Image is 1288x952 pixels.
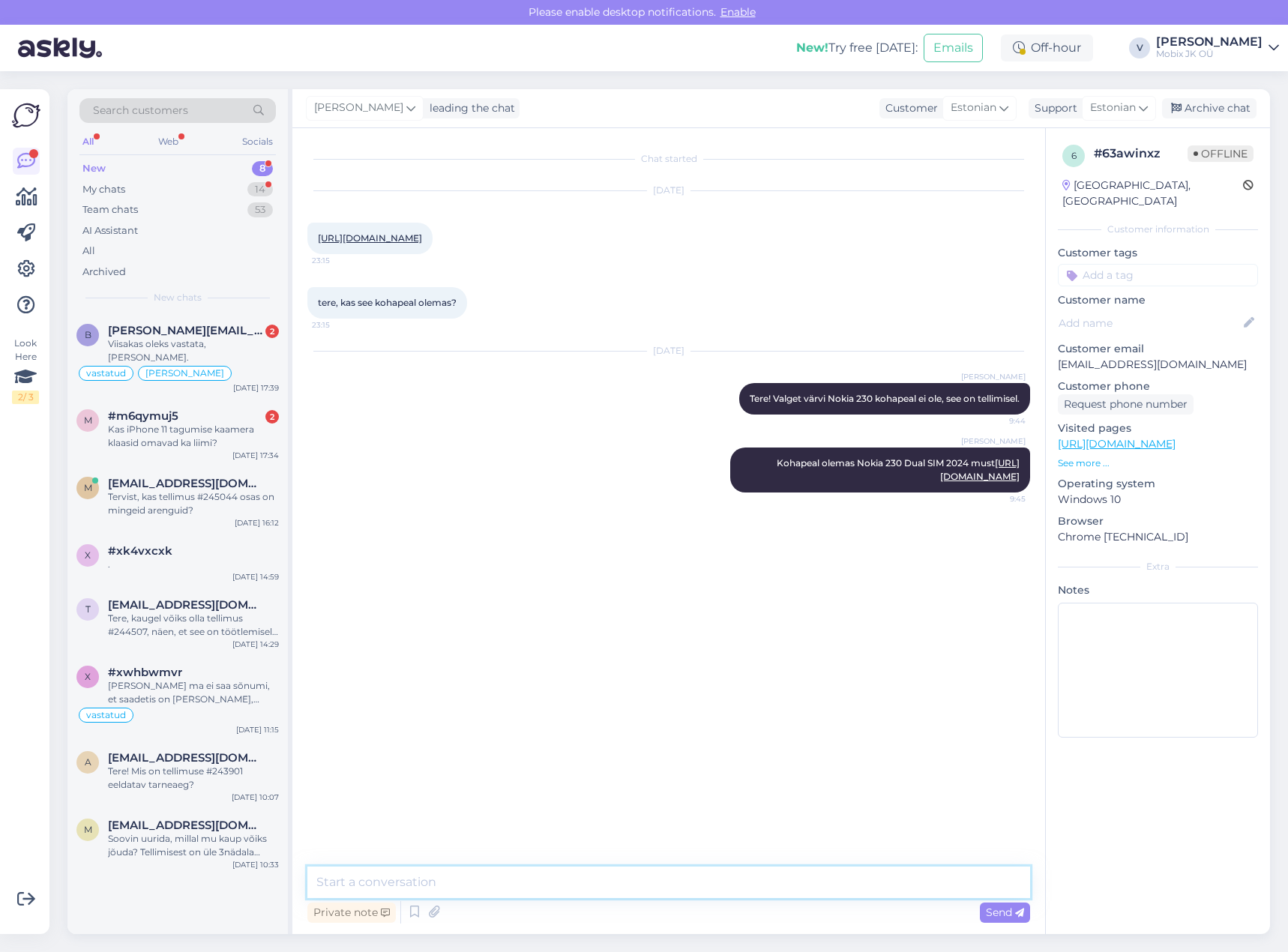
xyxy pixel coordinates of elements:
p: Customer email [1058,341,1258,357]
a: [URL][DOMAIN_NAME] [318,232,422,244]
div: All [79,132,97,151]
span: x [85,549,91,561]
span: 9:45 [969,493,1026,504]
div: # 63awinxz [1094,145,1188,163]
div: [PERSON_NAME] [1156,36,1263,48]
div: Request phone number [1058,394,1194,415]
div: Archive chat [1162,98,1257,118]
span: timokilk780@gmail.com [108,598,264,612]
div: [DATE] 17:39 [233,382,279,394]
div: My chats [82,182,125,197]
span: [PERSON_NAME] [314,100,403,116]
div: [DATE] 10:33 [232,859,279,870]
input: Add a tag [1058,264,1258,286]
div: Try free [DATE]: [796,39,918,57]
div: [PERSON_NAME] ma ei saa sõnumi, et saadetis on [PERSON_NAME], [PERSON_NAME] tühistama tellimust. ... [108,679,279,706]
div: 2 / 3 [12,391,39,404]
div: leading the chat [424,100,515,116]
div: 2 [265,325,279,338]
span: Offline [1188,145,1254,162]
div: V [1129,37,1150,58]
div: [DATE] 10:07 [232,792,279,803]
div: 2 [265,410,279,424]
span: [PERSON_NAME] [961,436,1026,447]
span: Estonian [951,100,996,116]
img: Askly Logo [12,101,40,130]
span: m [84,482,92,493]
div: 53 [247,202,273,217]
div: Private note [307,903,396,923]
div: [DATE] 16:12 [235,517,279,528]
span: Tere! Valget värvi Nokia 230 kohapeal ei ole, see on tellimisel. [750,393,1020,404]
div: [DATE] 11:15 [236,724,279,735]
span: t [85,603,91,615]
p: [EMAIL_ADDRESS][DOMAIN_NAME] [1058,357,1258,373]
span: [PERSON_NAME] [145,369,224,378]
span: Kohapeal olemas Nokia 230 Dual SIM 2024 must [777,457,1020,482]
span: 23:15 [312,319,368,331]
span: Enable [716,5,760,19]
div: Customer [879,100,938,116]
p: Notes [1058,582,1258,598]
p: Operating system [1058,476,1258,492]
div: Chat started [307,152,1030,166]
div: Soovin uurida, millal mu kaup võiks jõuda? Tellimisest on üle 3nädala möödas juba. Tellimuse nr: ... [108,832,279,859]
div: 8 [252,161,273,176]
span: tere, kas see kohapeal olemas? [318,297,457,308]
b: New! [796,40,828,55]
span: New chats [154,291,202,304]
a: [URL][DOMAIN_NAME] [1058,437,1176,451]
div: [DATE] [307,184,1030,197]
div: Tere, kaugel võiks olla tellimus #244507, näen, et see on töötlemisel küll aga nädal aega juba. [108,612,279,639]
span: 23:15 [312,255,368,266]
p: Visited pages [1058,421,1258,436]
div: Archived [82,265,126,280]
span: Search customers [93,103,188,118]
p: Chrome [TECHNICAL_ID] [1058,529,1258,545]
span: Estonian [1090,100,1136,116]
div: AI Assistant [82,223,138,238]
span: m [84,415,92,426]
p: Windows 10 [1058,492,1258,507]
div: All [82,244,95,259]
span: vastatud [86,369,126,378]
button: Emails [924,34,983,62]
span: bert.privoi@gmail.com [108,324,264,337]
div: Team chats [82,202,138,217]
span: Send [986,906,1024,919]
p: Customer tags [1058,245,1258,261]
div: [DATE] 14:29 [232,639,279,650]
div: Viisakas oleks vastata, [PERSON_NAME]. [108,337,279,364]
span: mirjam.talts@hotmail.com [108,819,264,832]
span: #m6qymuj5 [108,409,178,423]
div: Off-hour [1001,34,1093,61]
span: m [84,824,92,835]
div: Mobix JK OÜ [1156,48,1263,60]
a: [PERSON_NAME]Mobix JK OÜ [1156,36,1279,60]
div: 14 [247,182,273,197]
div: [GEOGRAPHIC_DATA], [GEOGRAPHIC_DATA] [1062,178,1243,209]
div: Socials [239,132,276,151]
span: 9:44 [969,415,1026,427]
span: [PERSON_NAME] [961,371,1026,382]
span: annabel.sagen@gmail.com [108,751,264,765]
div: Tere! Mis on tellimuse #243901 eeldatav tarneaeg? [108,765,279,792]
p: See more ... [1058,457,1258,470]
div: Support [1029,100,1077,116]
span: massa56@gmail.com [108,477,264,490]
div: New [82,161,106,176]
span: #xk4vxcxk [108,544,172,558]
div: Customer information [1058,223,1258,236]
span: 6 [1071,150,1077,161]
div: [DATE] 14:59 [232,571,279,582]
div: [DATE] [307,344,1030,358]
p: Customer phone [1058,379,1258,394]
span: #xwhbwmvr [108,666,182,679]
span: vastatud [86,711,126,720]
p: Customer name [1058,292,1258,308]
p: Browser [1058,513,1258,529]
div: Web [155,132,181,151]
div: [DATE] 17:34 [232,450,279,461]
div: . [108,558,279,571]
div: Look Here [12,337,39,404]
